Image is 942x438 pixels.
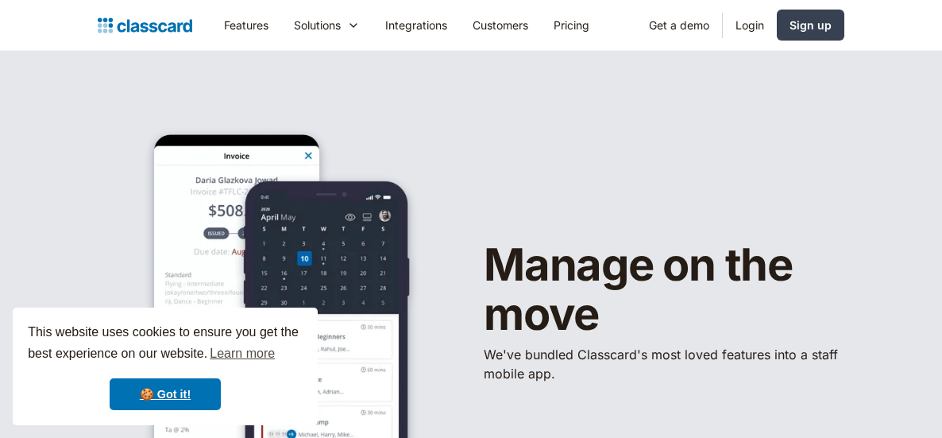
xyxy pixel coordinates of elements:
a: dismiss cookie message [110,378,221,410]
h1: Manage on the move [484,241,844,339]
div: cookieconsent [13,308,318,425]
a: Pricing [541,7,602,43]
a: home [98,14,192,37]
a: Login [723,7,777,43]
a: Get a demo [636,7,722,43]
div: Solutions [281,7,373,43]
div: Solutions [294,17,341,33]
a: Integrations [373,7,460,43]
div: Sign up [790,17,832,33]
a: Customers [460,7,541,43]
a: Features [211,7,281,43]
a: Sign up [777,10,844,41]
p: We've bundled ​Classcard's most loved features into a staff mobile app. [484,345,844,383]
span: This website uses cookies to ensure you get the best experience on our website. [28,323,303,366]
a: learn more about cookies [207,342,277,366]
